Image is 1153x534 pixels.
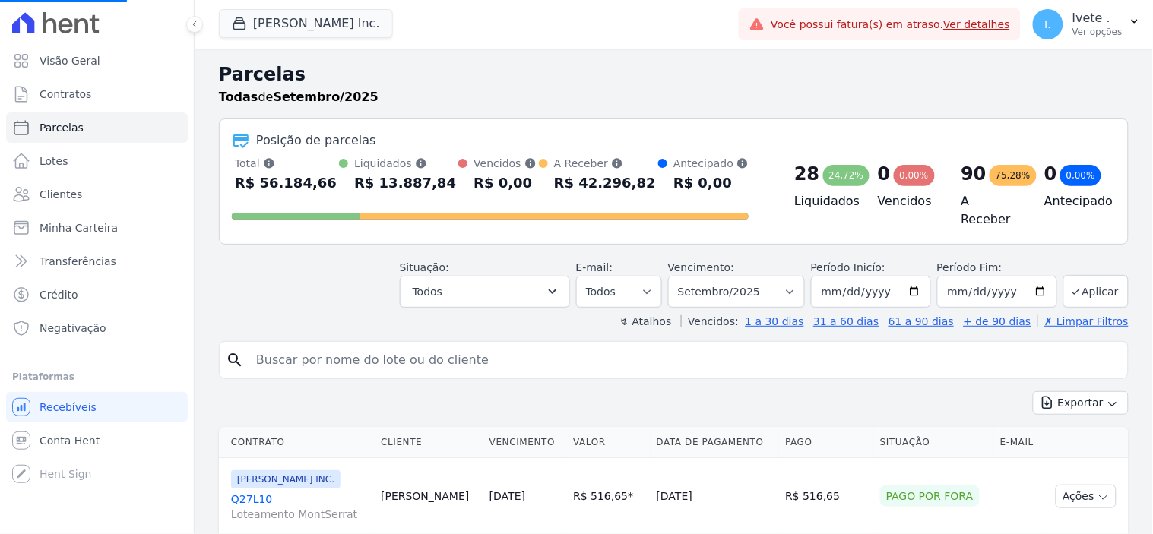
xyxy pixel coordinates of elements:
h4: Vencidos [878,192,937,210]
span: Lotes [40,153,68,169]
a: 61 a 90 dias [889,315,954,327]
th: E-mail [994,427,1044,458]
span: [PERSON_NAME] INC. [231,470,341,488]
a: Ver detalhes [943,18,1010,30]
label: Vencimento: [668,261,734,273]
div: 24,72% [823,165,870,186]
a: Conta Hent [6,425,188,456]
label: E-mail: [576,261,613,273]
a: Recebíveis [6,392,188,422]
strong: Setembro/2025 [274,90,379,104]
input: Buscar por nome do lote ou do cliente [247,345,1122,375]
th: Pago [779,427,874,458]
div: 28 [794,162,819,186]
span: Recebíveis [40,400,97,415]
h4: Liquidados [794,192,854,210]
a: Parcelas [6,112,188,143]
div: A Receber [554,156,656,171]
div: 0 [878,162,891,186]
span: Visão Geral [40,53,100,68]
a: Q27L10Loteamento MontSerrat [231,491,369,522]
h4: Antecipado [1044,192,1104,210]
span: Conta Hent [40,433,100,448]
button: Ações [1056,485,1117,508]
button: Exportar [1033,391,1129,415]
a: Negativação [6,313,188,343]
a: ✗ Limpar Filtros [1037,315,1129,327]
button: I. Ivete . Ver opções [1021,3,1153,46]
label: Período Inicío: [811,261,885,273]
a: 1 a 30 dias [746,315,804,327]
h4: A Receber [961,192,1021,229]
div: Antecipado [673,156,749,171]
div: R$ 56.184,66 [235,171,337,195]
div: Plataformas [12,368,182,386]
a: Crédito [6,280,188,310]
strong: Todas [219,90,258,104]
div: Vencidos [474,156,536,171]
div: R$ 13.887,84 [354,171,456,195]
th: Vencimento [483,427,567,458]
span: Clientes [40,187,82,202]
span: Loteamento MontSerrat [231,507,369,522]
a: + de 90 dias [964,315,1031,327]
label: Situação: [400,261,449,273]
button: Todos [400,276,570,308]
th: Data de Pagamento [651,427,780,458]
div: 75,28% [990,165,1037,186]
p: Ver opções [1072,26,1123,38]
th: Contrato [219,427,375,458]
a: Contratos [6,79,188,109]
a: [DATE] [489,490,525,502]
div: R$ 42.296,82 [554,171,656,195]
span: Você possui fatura(s) em atraso. [771,17,1010,33]
th: Valor [567,427,650,458]
span: I. [1045,19,1052,30]
div: Liquidados [354,156,456,171]
p: Ivete . [1072,11,1123,26]
div: Pago por fora [880,485,980,507]
a: 31 a 60 dias [813,315,879,327]
span: Negativação [40,321,106,336]
a: Clientes [6,179,188,210]
div: 90 [961,162,987,186]
i: search [226,351,244,369]
div: 0,00% [894,165,935,186]
a: Transferências [6,246,188,276]
div: 0 [1044,162,1057,186]
span: Transferências [40,254,116,269]
h2: Parcelas [219,61,1129,88]
button: Aplicar [1063,275,1129,308]
div: R$ 0,00 [474,171,536,195]
a: Visão Geral [6,46,188,76]
div: R$ 0,00 [673,171,749,195]
span: Contratos [40,87,91,102]
a: Minha Carteira [6,213,188,243]
button: [PERSON_NAME] Inc. [219,9,393,38]
div: Total [235,156,337,171]
th: Cliente [375,427,483,458]
div: 0,00% [1060,165,1101,186]
span: Parcelas [40,120,84,135]
label: ↯ Atalhos [619,315,671,327]
span: Minha Carteira [40,220,118,235]
label: Período Fim: [937,260,1057,276]
label: Vencidos: [681,315,739,327]
th: Situação [874,427,994,458]
p: de [219,88,379,106]
span: Crédito [40,287,78,302]
span: Todos [413,283,442,301]
a: Lotes [6,146,188,176]
div: Posição de parcelas [256,131,376,150]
